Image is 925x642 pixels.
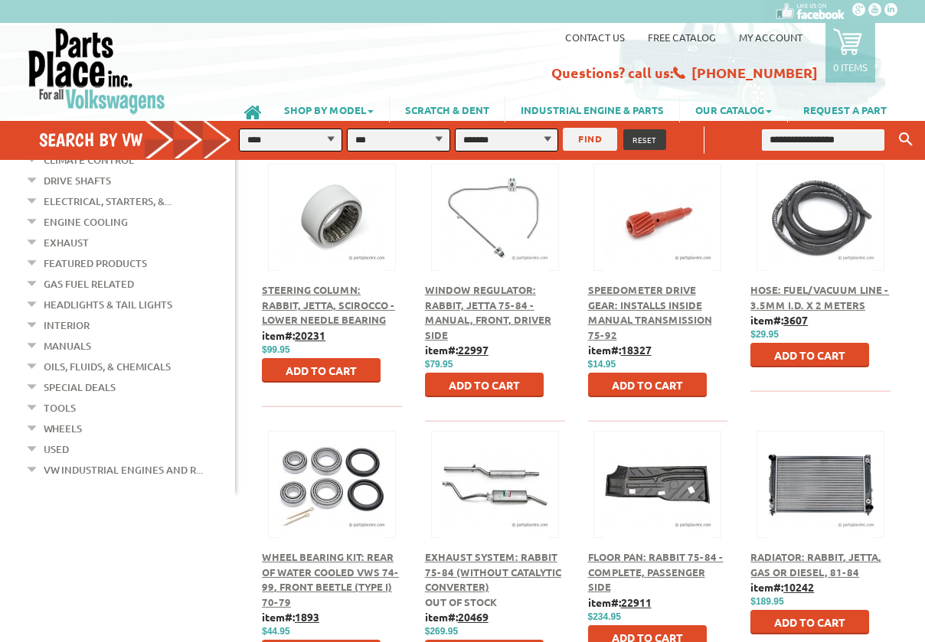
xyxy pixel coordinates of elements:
[44,460,203,480] a: VW Industrial Engines and R...
[648,31,716,44] a: Free Catalog
[44,419,82,438] a: Wheels
[621,595,652,609] u: 22911
[565,31,625,44] a: Contact us
[750,283,889,311] a: Hose: Fuel/Vacuum Line - 3.5mm I.D. x 2 meters
[39,129,242,151] h4: Search by VW
[894,127,917,152] button: Keyword Search
[588,283,712,341] a: Speedometer Drive Gear: installs inside Manual Transmission 75-92
[458,343,489,357] u: 22997
[44,274,134,294] a: Gas Fuel Related
[262,328,325,342] b: item#:
[269,96,389,122] a: SHOP BY MODEL
[44,336,91,356] a: Manuals
[262,344,290,355] span: $99.95
[750,313,808,327] b: item#:
[588,343,652,357] b: item#:
[425,373,544,397] button: Add to Cart
[44,233,89,253] a: Exhaust
[425,595,497,608] span: Out of stock
[588,550,724,593] a: Floor Pan: Rabbit 75-84 - Complete, Passenger Side
[425,626,458,637] span: $269.95
[44,398,76,418] a: Tools
[750,580,814,594] b: item#:
[44,357,171,376] a: Oils, Fluids, & Chemicals
[286,363,357,377] span: Add to Cart
[425,550,561,593] a: Exhaust System: Rabbit 75-84 (Without Catalytic Converter)
[425,610,489,624] b: item#:
[632,134,657,145] span: RESET
[262,610,319,624] b: item#:
[44,253,147,273] a: Featured Products
[739,31,802,44] a: My Account
[588,373,707,397] button: Add to Cart
[425,283,551,341] a: Window Regulator: Rabbit, Jetta 75-84 - Manual, Front, Driver Side
[27,27,167,115] img: Parts Place Inc!
[621,343,652,357] u: 18327
[44,295,172,314] a: Headlights & Tail Lights
[788,96,902,122] a: REQUEST A PART
[833,60,868,73] p: 0 items
[44,212,128,232] a: Engine Cooling
[44,191,172,211] a: Electrical, Starters, &...
[425,343,489,357] b: item#:
[774,615,845,629] span: Add to Cart
[750,343,869,367] button: Add to Cart
[295,610,319,624] u: 1893
[588,359,616,370] span: $14.95
[44,377,116,397] a: Special Deals
[588,611,621,622] span: $234.95
[458,610,489,624] u: 20469
[262,358,381,383] button: Add to Cart
[390,96,505,122] a: SCRATCH & DENT
[295,328,325,342] u: 20231
[750,610,869,634] button: Add to Cart
[783,580,814,594] u: 10242
[262,283,395,326] a: Steering Column: Rabbit, Jetta, Scirocco - Lower Needle Bearing
[612,378,683,392] span: Add to Cart
[449,378,520,392] span: Add to Cart
[750,596,783,607] span: $189.95
[44,150,134,170] a: Climate Control
[750,550,881,578] a: Radiator: Rabbit, Jetta, Gas or Diesel, 81-84
[44,315,90,335] a: Interior
[262,626,290,637] span: $44.95
[623,129,666,150] button: RESET
[44,171,111,191] a: Drive Shafts
[825,23,875,83] a: 0 items
[262,550,399,608] a: Wheel Bearing Kit: Rear of Water Cooled VWs 74-99, Front Beetle (Type I) 70-79
[44,439,69,459] a: Used
[774,348,845,362] span: Add to Cart
[505,96,679,122] a: INDUSTRIAL ENGINE & PARTS
[783,313,808,327] u: 3607
[588,595,652,609] b: item#:
[425,359,453,370] span: $79.95
[680,96,787,122] a: OUR CATALOG
[750,329,779,340] span: $29.95
[563,128,617,151] button: FIND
